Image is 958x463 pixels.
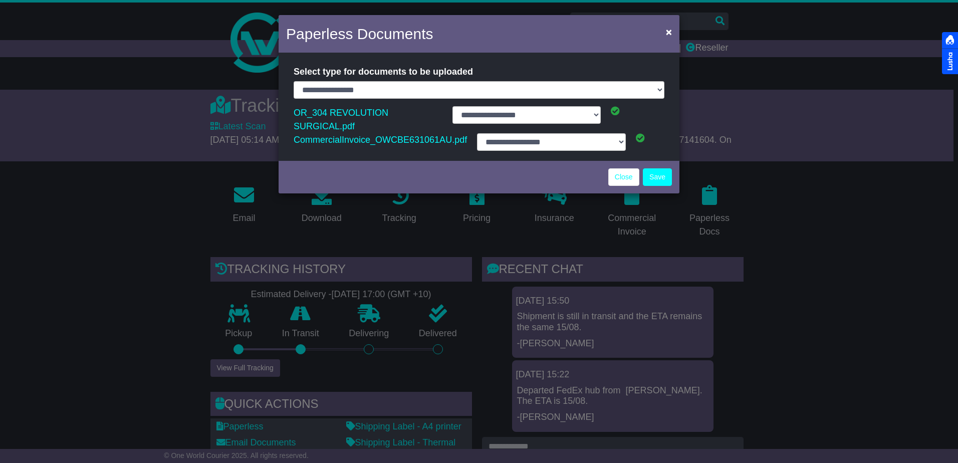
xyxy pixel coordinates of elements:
label: Select type for documents to be uploaded [294,63,473,81]
button: Save [643,168,672,186]
a: CommercialInvoice_OWCBE631061AU.pdf [294,132,467,147]
button: Close [661,22,677,42]
a: OR_304 REVOLUTION SURGICAL.pdf [294,105,388,134]
span: × [666,26,672,38]
a: Close [608,168,639,186]
h4: Paperless Documents [286,23,433,45]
